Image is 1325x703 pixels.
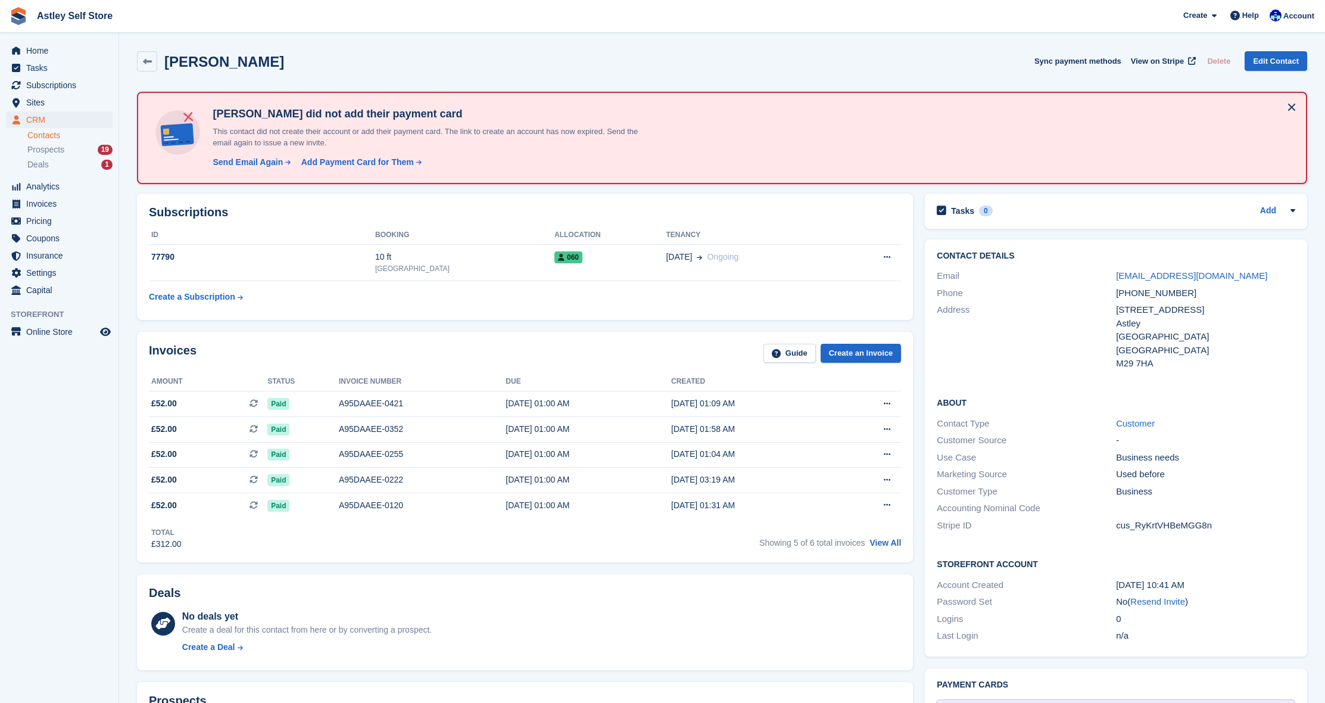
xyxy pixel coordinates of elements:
[937,502,1116,515] div: Accounting Nominal Code
[32,6,117,26] a: Astley Self Store
[1116,451,1295,465] div: Business needs
[26,42,98,59] span: Home
[27,144,64,155] span: Prospects
[951,206,974,216] h2: Tasks
[937,269,1116,283] div: Email
[1116,330,1295,344] div: [GEOGRAPHIC_DATA]
[937,468,1116,481] div: Marketing Source
[1127,596,1188,606] span: ( )
[671,397,837,410] div: [DATE] 01:09 AM
[6,323,113,340] a: menu
[267,398,289,410] span: Paid
[1034,51,1121,71] button: Sync payment methods
[1116,344,1295,357] div: [GEOGRAPHIC_DATA]
[26,195,98,212] span: Invoices
[26,77,98,94] span: Subscriptions
[26,213,98,229] span: Pricing
[1126,51,1198,71] a: View on Stripe
[1116,303,1295,317] div: [STREET_ADDRESS]
[6,265,113,281] a: menu
[151,538,182,550] div: £312.00
[27,130,113,141] a: Contacts
[1116,287,1295,300] div: [PHONE_NUMBER]
[554,251,582,263] span: 060
[506,474,671,486] div: [DATE] 01:00 AM
[151,474,177,486] span: £52.00
[671,372,837,391] th: Created
[937,451,1116,465] div: Use Case
[707,252,738,262] span: Ongoing
[6,178,113,195] a: menu
[151,527,182,538] div: Total
[6,77,113,94] a: menu
[1116,434,1295,447] div: -
[26,265,98,281] span: Settings
[666,226,841,245] th: Tenancy
[182,624,432,636] div: Create a deal for this contact from here or by converting a prospect.
[6,247,113,264] a: menu
[213,156,283,169] div: Send Email Again
[152,107,203,158] img: no-card-linked-e7822e413c904bf8b177c4d89f31251c4716f9871600ec3ca5bfc59e148c83f4.svg
[506,397,671,410] div: [DATE] 01:00 AM
[6,213,113,229] a: menu
[339,397,506,410] div: A95DAAEE-0421
[26,230,98,247] span: Coupons
[27,158,113,171] a: Deals 1
[149,344,197,363] h2: Invoices
[937,417,1116,431] div: Contact Type
[937,519,1116,533] div: Stripe ID
[149,206,901,219] h2: Subscriptions
[1116,357,1295,371] div: M29 7HA
[1283,10,1314,22] span: Account
[1116,270,1267,281] a: [EMAIL_ADDRESS][DOMAIN_NAME]
[267,500,289,512] span: Paid
[1130,596,1185,606] a: Resend Invite
[27,159,49,170] span: Deals
[506,499,671,512] div: [DATE] 01:00 AM
[26,282,98,298] span: Capital
[671,423,837,436] div: [DATE] 01:58 AM
[149,286,243,308] a: Create a Subscription
[6,42,113,59] a: menu
[937,578,1116,592] div: Account Created
[937,434,1116,447] div: Customer Source
[506,423,671,436] div: [DATE] 01:00 AM
[666,251,692,263] span: [DATE]
[182,641,235,654] div: Create a Deal
[937,595,1116,609] div: Password Set
[937,629,1116,643] div: Last Login
[6,60,113,76] a: menu
[554,226,666,245] th: Allocation
[937,287,1116,300] div: Phone
[182,641,432,654] a: Create a Deal
[1116,612,1295,626] div: 0
[151,423,177,436] span: £52.00
[937,680,1295,690] h2: Payment cards
[1183,10,1207,21] span: Create
[26,323,98,340] span: Online Store
[339,448,506,461] div: A95DAAEE-0255
[164,54,284,70] h2: [PERSON_NAME]
[27,144,113,156] a: Prospects 19
[1116,595,1295,609] div: No
[375,251,554,263] div: 10 ft
[151,499,177,512] span: £52.00
[6,195,113,212] a: menu
[759,538,865,548] span: Showing 5 of 6 total invoices
[297,156,423,169] a: Add Payment Card for Them
[10,7,27,25] img: stora-icon-8386f47178a22dfd0bd8f6a31ec36ba5ce8667c1dd55bd0f319d3a0aa187defe.svg
[339,474,506,486] div: A95DAAEE-0222
[375,263,554,274] div: [GEOGRAPHIC_DATA]
[1116,468,1295,481] div: Used before
[6,111,113,128] a: menu
[1242,10,1259,21] span: Help
[208,107,654,121] h4: [PERSON_NAME] did not add their payment card
[1116,629,1295,643] div: n/a
[1131,55,1184,67] span: View on Stripe
[182,609,432,624] div: No deals yet
[149,291,235,303] div: Create a Subscription
[6,230,113,247] a: menu
[506,372,671,391] th: Due
[1116,418,1155,428] a: Customer
[339,372,506,391] th: Invoice number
